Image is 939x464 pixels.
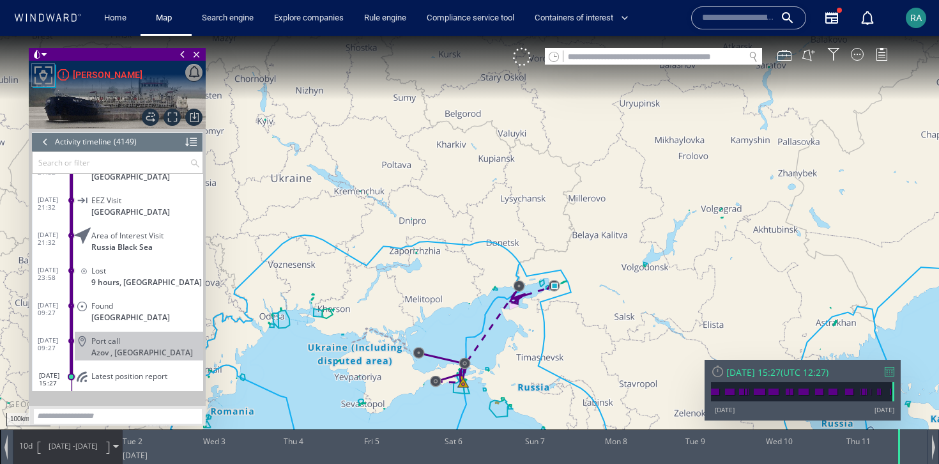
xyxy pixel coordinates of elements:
[38,151,203,186] dl: [DATE] 21:32EEZ Visit[GEOGRAPHIC_DATA]
[123,394,142,414] div: Tue 2
[203,394,225,414] div: Wed 3
[17,405,34,415] span: Path Length
[38,230,72,245] span: [DATE] 23:58
[91,312,203,321] div: Azov , Russia
[91,277,170,286] span: [GEOGRAPHIC_DATA]
[57,31,142,47] a: [PERSON_NAME]
[91,171,170,181] span: [GEOGRAPHIC_DATA]
[860,10,875,26] div: Notification center
[885,406,929,454] iframe: Chat
[903,5,929,31] button: RA
[827,12,840,25] div: Filter
[73,31,142,47] div: [PERSON_NAME]
[802,12,816,26] button: Create an AOI.
[284,394,303,414] div: Thu 4
[38,327,203,362] dl: [DATE] 15:27Latest position report
[38,291,203,327] dl: [DATE] 09:27Port callAzov , [GEOGRAPHIC_DATA]
[530,7,639,29] button: Containers of interest
[91,312,193,321] span: Azov , [GEOGRAPHIC_DATA]
[91,195,164,205] span: Area of Interest Visit
[38,125,72,140] span: [DATE] 21:32
[364,394,379,414] div: Fri 5
[55,97,111,116] div: Activity timeline
[38,160,72,175] span: [DATE] 21:32
[422,7,519,29] a: Compliance service tool
[711,330,894,343] div: [DATE] 15:27(UTC 12:27)
[151,7,181,29] a: Map
[846,394,871,414] div: Thu 11
[6,363,94,374] div: [GEOGRAPHIC_DATA]
[781,330,783,343] span: (
[38,265,72,281] span: [DATE] 09:27
[91,136,170,146] span: [GEOGRAPHIC_DATA]
[525,394,545,414] div: Sun 7
[726,330,781,343] div: [DATE] 15:27
[99,7,132,29] a: Home
[91,336,167,345] span: Latest position report
[91,300,120,310] span: Port call
[13,394,122,426] div: 10d[DATE] -[DATE]
[6,377,50,391] div: 100km
[123,414,148,428] div: [DATE]
[146,7,187,29] button: Map
[91,230,106,240] span: Lost
[711,329,724,342] div: Reset Time
[49,405,75,415] span: [DATE] -
[826,330,828,343] span: )
[513,12,531,30] div: Click to show unselected vessels
[605,394,627,414] div: Mon 8
[875,12,888,25] div: Legend
[535,11,629,26] span: Containers of interest
[38,300,72,316] span: [DATE] 09:27
[39,336,73,351] span: [DATE] 15:27
[91,265,113,275] span: Found
[910,13,922,23] span: RA
[91,160,121,169] span: EEZ Visit
[197,7,259,29] a: Search engine
[851,12,864,25] div: Map Display
[445,394,462,414] div: Sat 6
[91,206,153,216] span: Russia Black Sea
[75,405,98,415] span: [DATE]
[783,330,826,343] span: UTC 12:27
[57,33,69,45] div: High risk
[898,394,913,428] div: Time: Thu Sep 11 2025 15:27:53 GMT+0300 (Israel Daylight Time)
[38,195,72,210] span: [DATE] 21:32
[766,394,793,414] div: Wed 10
[269,7,349,29] a: Explore companies
[38,256,203,291] dl: [DATE] 09:27Found[GEOGRAPHIC_DATA]
[715,369,735,378] div: [DATE]
[777,12,791,26] div: Map Tools
[73,31,142,47] span: SOMMERS
[29,12,206,390] div: [PERSON_NAME]Activity timeline(4149)Search or filter
[874,369,894,378] div: [DATE]
[95,7,135,29] button: Home
[38,186,203,221] dl: [DATE] 21:32Area of Interest VisitRussia Black Sea
[685,394,705,414] div: Tue 9
[114,97,137,116] div: (4149)
[359,7,411,29] a: Rule engine
[91,242,202,251] span: 9 hours, [GEOGRAPHIC_DATA]
[38,221,203,256] dl: [DATE] 23:58Lost9 hours, [GEOGRAPHIC_DATA]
